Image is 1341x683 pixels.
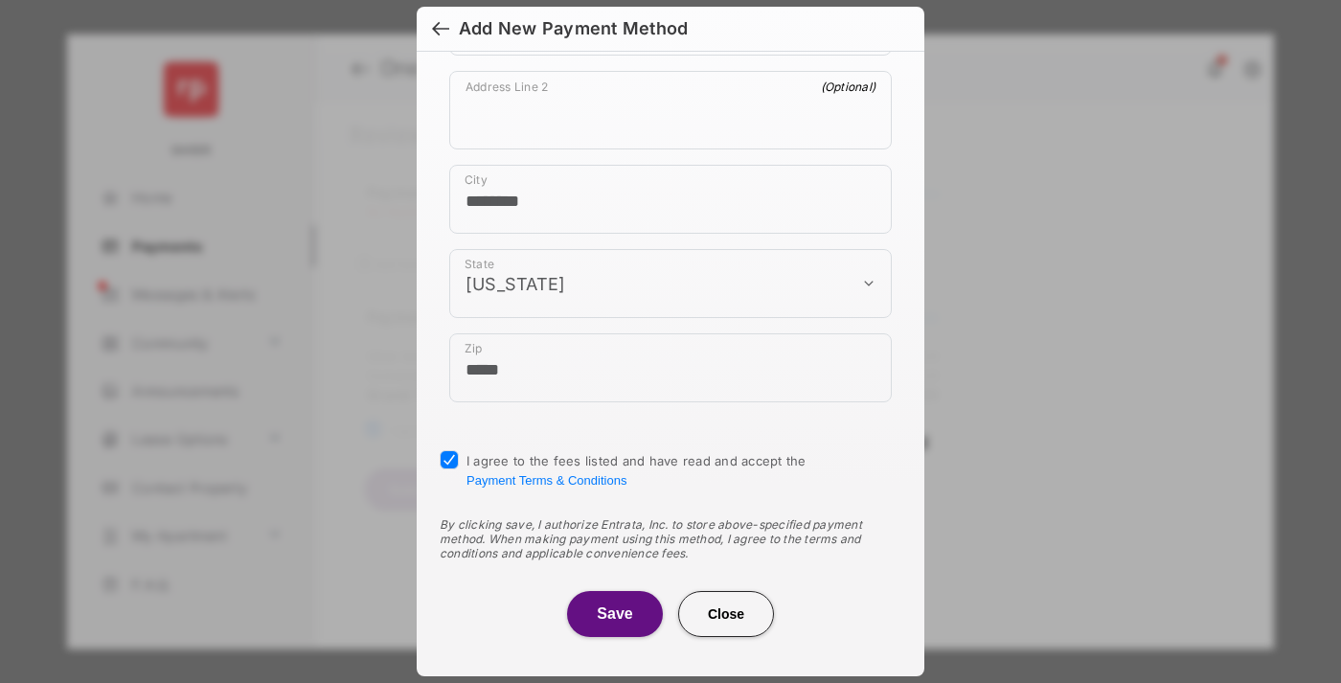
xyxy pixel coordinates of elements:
button: Close [678,591,774,637]
button: I agree to the fees listed and have read and accept the [466,473,626,488]
span: I agree to the fees listed and have read and accept the [466,453,807,488]
div: payment_method_screening[postal_addresses][postalCode] [449,333,892,402]
div: By clicking save, I authorize Entrata, Inc. to store above-specified payment method. When making ... [440,517,901,560]
div: payment_method_screening[postal_addresses][locality] [449,165,892,234]
div: payment_method_screening[postal_addresses][administrativeArea] [449,249,892,318]
div: payment_method_screening[postal_addresses][addressLine2] [449,71,892,149]
button: Save [567,591,663,637]
div: Add New Payment Method [459,18,688,39]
